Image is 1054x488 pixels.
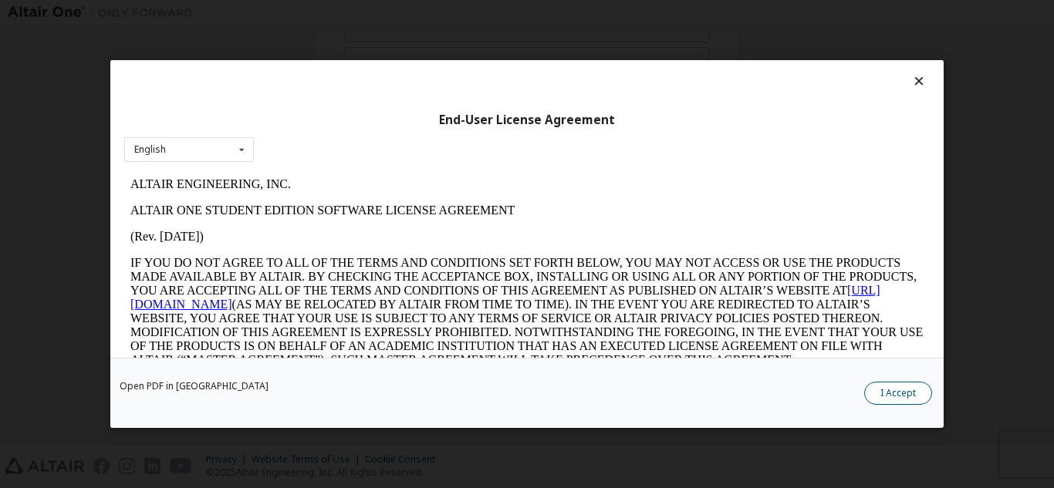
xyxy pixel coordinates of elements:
p: IF YOU DO NOT AGREE TO ALL OF THE TERMS AND CONDITIONS SET FORTH BELOW, YOU MAY NOT ACCESS OR USE... [6,85,799,196]
p: This Altair One Student Edition Software License Agreement (“Agreement”) is between Altair Engine... [6,208,799,264]
div: English [134,145,166,154]
div: End-User License Agreement [124,113,930,128]
p: ALTAIR ENGINEERING, INC. [6,6,799,20]
p: ALTAIR ONE STUDENT EDITION SOFTWARE LICENSE AGREEMENT [6,32,799,46]
a: Open PDF in [GEOGRAPHIC_DATA] [120,382,269,391]
button: I Accept [864,382,932,405]
p: (Rev. [DATE]) [6,59,799,72]
a: [URL][DOMAIN_NAME] [6,113,756,140]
